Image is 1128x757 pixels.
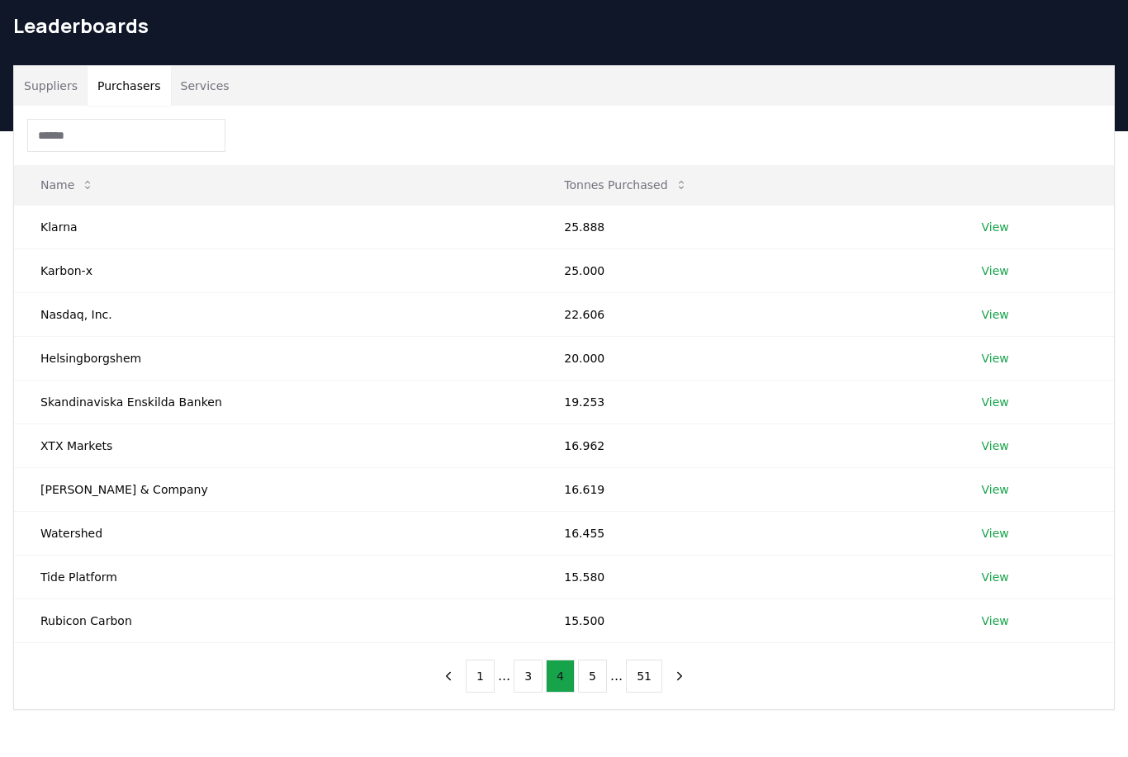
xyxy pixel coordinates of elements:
td: Klarna [14,205,538,248]
button: Suppliers [14,66,88,106]
a: View [982,525,1009,542]
a: View [982,350,1009,367]
td: Watershed [14,511,538,555]
h1: Leaderboards [13,12,1115,39]
button: Purchasers [88,66,171,106]
td: 22.606 [538,292,955,336]
td: Rubicon Carbon [14,599,538,642]
button: 5 [578,660,607,693]
td: 19.253 [538,380,955,423]
a: View [982,219,1009,235]
td: 16.455 [538,511,955,555]
a: View [982,438,1009,454]
td: 25.000 [538,248,955,292]
a: View [982,306,1009,323]
a: View [982,481,1009,498]
button: 3 [514,660,543,693]
td: 16.962 [538,423,955,467]
td: Karbon-x [14,248,538,292]
button: Name [27,168,107,201]
button: previous page [434,660,462,693]
td: Nasdaq, Inc. [14,292,538,336]
button: next page [666,660,694,693]
li: ... [498,666,510,686]
td: 16.619 [538,467,955,511]
button: Tonnes Purchased [551,168,700,201]
td: 15.500 [538,599,955,642]
button: 51 [626,660,662,693]
td: Helsingborgshem [14,336,538,380]
button: 4 [546,660,575,693]
td: 15.580 [538,555,955,599]
a: View [982,613,1009,629]
td: [PERSON_NAME] & Company [14,467,538,511]
td: XTX Markets [14,423,538,467]
button: Services [171,66,239,106]
td: Skandinaviska Enskilda Banken [14,380,538,423]
a: View [982,394,1009,410]
button: 1 [466,660,495,693]
td: 20.000 [538,336,955,380]
li: ... [610,666,623,686]
a: View [982,263,1009,279]
a: View [982,569,1009,585]
td: Tide Platform [14,555,538,599]
td: 25.888 [538,205,955,248]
